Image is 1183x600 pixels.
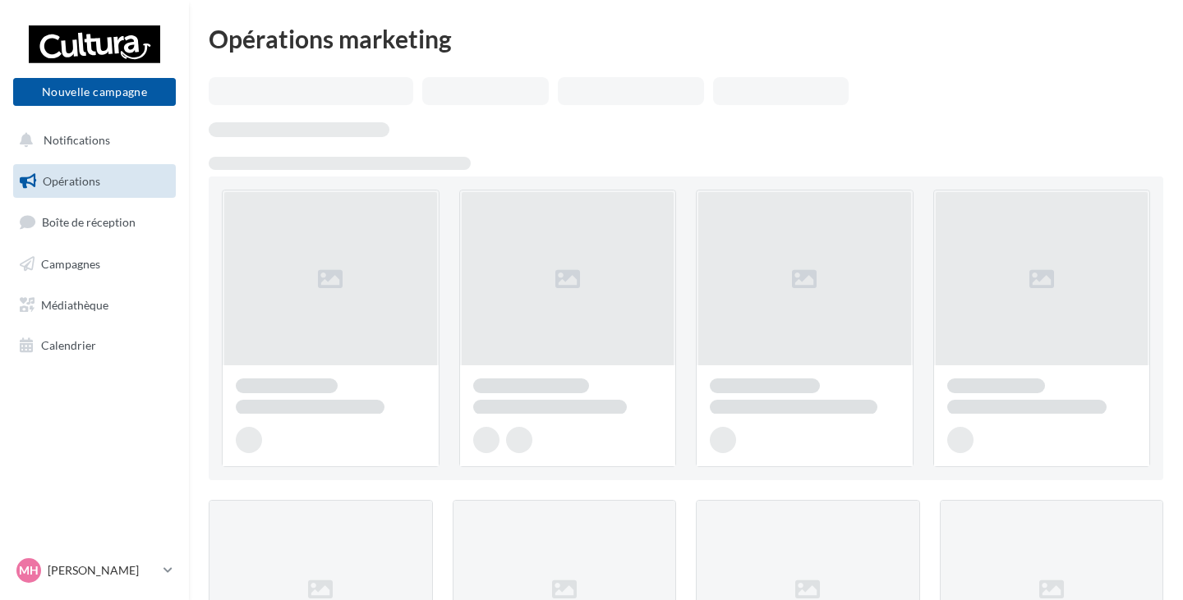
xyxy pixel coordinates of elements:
span: Calendrier [41,338,96,352]
span: MH [19,562,39,579]
button: Notifications [10,123,173,158]
span: Notifications [44,133,110,147]
a: Campagnes [10,247,179,282]
p: [PERSON_NAME] [48,562,157,579]
span: Boîte de réception [42,215,136,229]
a: MH [PERSON_NAME] [13,555,176,586]
span: Médiathèque [41,297,108,311]
a: Opérations [10,164,179,199]
span: Opérations [43,174,100,188]
span: Campagnes [41,257,100,271]
a: Boîte de réception [10,204,179,240]
a: Médiathèque [10,288,179,323]
div: Opérations marketing [209,26,1163,51]
button: Nouvelle campagne [13,78,176,106]
a: Calendrier [10,328,179,363]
